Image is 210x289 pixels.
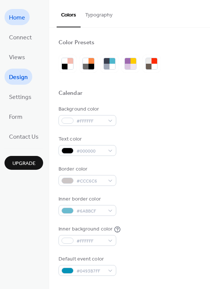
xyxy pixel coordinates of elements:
span: Views [9,52,25,63]
span: Design [9,72,28,83]
span: #FFFFFF [76,117,104,125]
a: Form [4,108,27,124]
div: Default event color [58,255,115,263]
span: Home [9,12,25,24]
a: Home [4,9,30,25]
span: #6ABBCF [76,207,104,215]
a: Connect [4,29,36,45]
a: Design [4,69,32,85]
div: Inner border color [58,195,115,203]
div: Background color [58,105,115,113]
button: Upgrade [4,156,43,170]
span: Contact Us [9,131,39,143]
div: Calendar [58,90,82,97]
div: Border color [58,165,115,173]
a: Views [4,49,30,65]
span: Connect [9,32,32,43]
span: Form [9,111,22,123]
a: Contact Us [4,128,43,144]
span: #0493B7FF [76,267,104,275]
a: Settings [4,88,36,105]
div: Color Presets [58,39,94,47]
span: Upgrade [12,160,36,168]
div: Inner background color [58,225,112,233]
span: #CCC6C6 [76,177,104,185]
div: Text color [58,135,115,143]
span: #FFFFFF [76,237,104,245]
span: #000000 [76,147,104,155]
span: Settings [9,91,31,103]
